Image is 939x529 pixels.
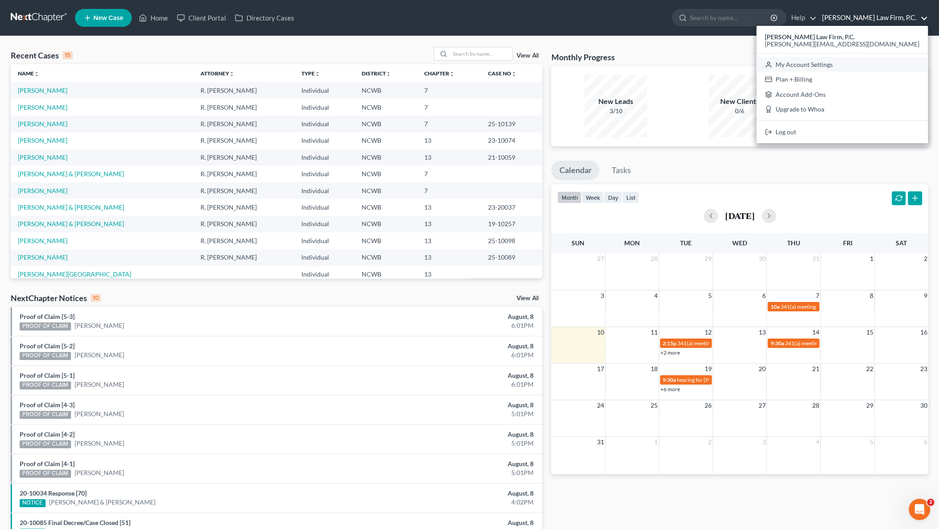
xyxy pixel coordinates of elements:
[193,199,294,215] td: R. [PERSON_NAME]
[584,107,647,116] div: 3/10
[355,182,417,199] td: NCWB
[622,191,639,203] button: list
[355,149,417,165] td: NCWB
[815,290,820,301] span: 7
[481,232,542,249] td: 25-10098
[919,400,928,411] span: 30
[134,10,172,26] a: Home
[294,232,354,249] td: Individual
[193,182,294,199] td: R. [PERSON_NAME]
[368,430,533,439] div: August, 8
[680,239,692,247] span: Tue
[75,380,124,389] a: [PERSON_NAME]
[75,351,124,360] a: [PERSON_NAME]
[865,400,874,411] span: 29
[18,153,67,161] a: [PERSON_NAME]
[650,400,659,411] span: 25
[11,50,73,61] div: Recent Cases
[355,249,417,266] td: NCWB
[93,15,123,21] span: New Case
[704,364,713,374] span: 19
[704,327,713,338] span: 12
[75,321,124,330] a: [PERSON_NAME]
[707,290,713,301] span: 5
[818,10,928,26] a: [PERSON_NAME] Law Firm, P.C.
[18,237,67,244] a: [PERSON_NAME]
[20,440,71,448] div: PROOF OF CLAIM
[18,253,67,261] a: [PERSON_NAME]
[572,239,584,247] span: Sun
[417,116,481,132] td: 7
[787,10,817,26] a: Help
[193,132,294,149] td: R. [PERSON_NAME]
[896,239,907,247] span: Sat
[193,99,294,116] td: R. [PERSON_NAME]
[34,71,39,77] i: unfold_more
[20,401,75,409] a: Proof of Claim [4-3]
[596,253,605,264] span: 27
[362,70,391,77] a: Districtunfold_more
[63,51,73,59] div: 15
[624,239,640,247] span: Mon
[193,82,294,99] td: R. [PERSON_NAME]
[811,364,820,374] span: 21
[20,489,87,497] a: 20-10034 Response [70]
[417,266,481,282] td: 13
[229,71,234,77] i: unfold_more
[709,96,771,107] div: New Clients
[869,437,874,447] span: 5
[294,149,354,165] td: Individual
[417,216,481,232] td: 13
[75,439,124,448] a: [PERSON_NAME]
[660,349,680,356] a: +2 more
[355,266,417,282] td: NCWB
[18,70,39,77] a: Nameunfold_more
[355,232,417,249] td: NCWB
[368,518,533,527] div: August, 8
[653,290,659,301] span: 4
[787,239,800,247] span: Thu
[709,107,771,116] div: 0/6
[756,124,928,140] a: Log out
[869,253,874,264] span: 1
[193,216,294,232] td: R. [PERSON_NAME]
[49,498,155,507] a: [PERSON_NAME] & [PERSON_NAME]
[557,191,581,203] button: month
[193,149,294,165] td: R. [PERSON_NAME]
[20,372,75,379] a: Proof of Claim [5-1]
[417,149,481,165] td: 13
[20,313,75,320] a: Proof of Claim [5-3]
[368,459,533,468] div: August, 8
[193,116,294,132] td: R. [PERSON_NAME]
[488,70,517,77] a: Case Nounfold_more
[677,340,764,347] span: 341(a) meeting for [PERSON_NAME]
[650,253,659,264] span: 28
[516,295,538,302] a: View All
[756,57,928,72] a: My Account Settings
[20,352,71,360] div: PROOF OF CLAIM
[18,203,124,211] a: [PERSON_NAME] & [PERSON_NAME]
[481,249,542,266] td: 25-10089
[757,400,766,411] span: 27
[481,116,542,132] td: 25-10139
[368,409,533,418] div: 5:01PM
[294,116,354,132] td: Individual
[172,10,230,26] a: Client Portal
[481,216,542,232] td: 19-10257
[294,216,354,232] td: Individual
[584,96,647,107] div: New Leads
[704,400,713,411] span: 26
[511,71,517,77] i: unfold_more
[18,170,124,178] a: [PERSON_NAME] & [PERSON_NAME]
[294,99,354,116] td: Individual
[355,99,417,116] td: NCWB
[770,303,779,310] span: 10a
[581,191,604,203] button: week
[294,249,354,266] td: Individual
[865,327,874,338] span: 15
[386,71,391,77] i: unfold_more
[757,327,766,338] span: 13
[368,498,533,507] div: 4:02PM
[869,290,874,301] span: 8
[927,499,934,506] span: 2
